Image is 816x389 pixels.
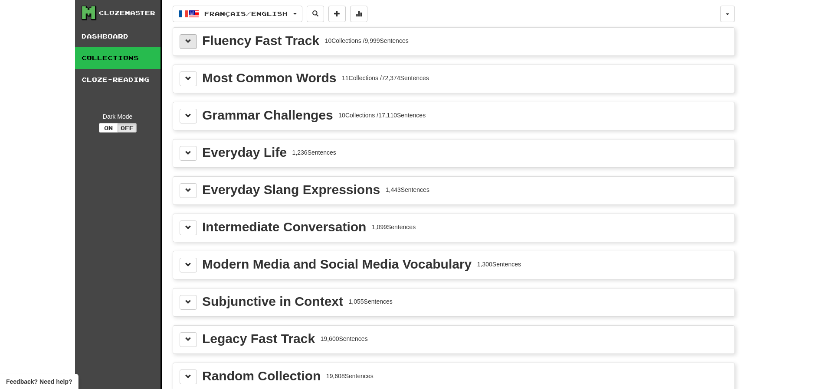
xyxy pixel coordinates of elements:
[292,148,336,157] div: 1,236 Sentences
[202,332,315,345] div: Legacy Fast Track
[202,220,366,233] div: Intermediate Conversation
[202,146,287,159] div: Everyday Life
[99,123,118,133] button: On
[202,71,336,84] div: Most Common Words
[82,112,154,121] div: Dark Mode
[342,74,429,82] div: 11 Collections / 72,374 Sentences
[477,260,521,269] div: 1,300 Sentences
[202,183,380,196] div: Everyday Slang Expressions
[204,10,288,17] span: Français / English
[350,6,367,22] button: More stats
[321,334,368,343] div: 19,600 Sentences
[307,6,324,22] button: Search sentences
[202,295,343,308] div: Subjunctive in Context
[99,9,155,17] div: Clozemaster
[202,370,321,383] div: Random Collection
[75,47,161,69] a: Collections
[386,185,429,194] div: 1,443 Sentences
[349,297,393,306] div: 1,055 Sentences
[372,223,416,231] div: 1,099 Sentences
[202,258,472,271] div: Modern Media and Social Media Vocabulary
[338,111,426,120] div: 10 Collections / 17,110 Sentences
[202,34,319,47] div: Fluency Fast Track
[173,6,302,22] button: Français/English
[75,26,161,47] a: Dashboard
[6,377,72,386] span: Open feedback widget
[328,6,346,22] button: Add sentence to collection
[118,123,137,133] button: Off
[202,109,333,122] div: Grammar Challenges
[75,69,161,91] a: Cloze-Reading
[326,372,374,380] div: 19,608 Sentences
[325,36,409,45] div: 10 Collections / 9,999 Sentences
